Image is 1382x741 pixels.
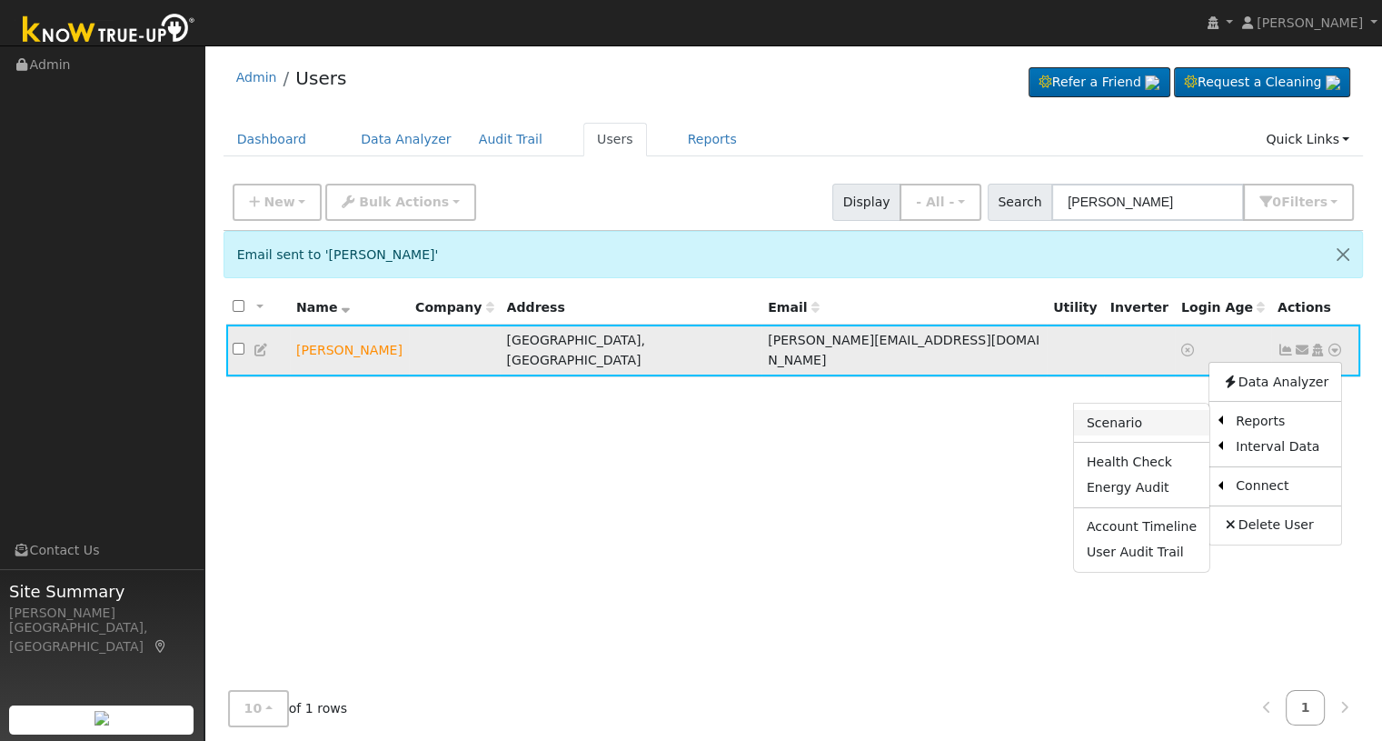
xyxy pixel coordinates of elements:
[415,300,493,315] span: Company name
[1286,690,1326,726] a: 1
[1327,341,1343,360] a: Other actions
[1145,75,1159,90] img: retrieve
[14,10,204,51] img: Know True-Up
[228,690,348,727] span: of 1 rows
[1074,515,1209,540] a: Account Timeline Report
[1309,343,1326,357] a: Login As
[1223,408,1341,434] a: Reports
[295,67,346,89] a: Users
[507,298,756,317] div: Address
[500,325,761,376] td: [GEOGRAPHIC_DATA], [GEOGRAPHIC_DATA]
[465,123,556,156] a: Audit Trail
[1074,410,1209,436] a: Scenario Report
[325,184,475,221] button: Bulk Actions
[296,300,350,315] span: Name
[1174,67,1350,98] a: Request a Cleaning
[236,70,277,85] a: Admin
[233,184,323,221] button: New
[1281,195,1327,209] span: Filter
[1181,300,1265,315] span: Days since last login
[832,184,900,221] span: Display
[9,579,194,604] span: Site Summary
[1243,184,1354,221] button: 0Filters
[1074,476,1209,501] a: Energy Audit Report
[1223,474,1341,499] a: Connect
[1029,67,1170,98] a: Refer a Friend
[263,195,294,209] span: New
[359,195,449,209] span: Bulk Actions
[1278,298,1354,317] div: Actions
[583,123,647,156] a: Users
[1110,298,1168,317] div: Inverter
[1294,341,1310,360] a: jasonwhitmire@comcast.net
[1278,343,1294,357] a: Not connected
[254,343,270,357] a: Edit User
[153,639,169,654] a: Map
[1051,184,1244,221] input: Search
[1181,343,1198,357] a: No login access
[1252,123,1363,156] a: Quick Links
[94,711,109,726] img: retrieve
[1074,449,1209,475] a: Health Check Report
[1257,15,1363,30] span: [PERSON_NAME]
[1326,75,1340,90] img: retrieve
[1324,232,1362,276] button: Close
[768,333,1039,366] span: [PERSON_NAME][EMAIL_ADDRESS][DOMAIN_NAME]
[244,701,263,716] span: 10
[1209,369,1341,395] a: Data Analyzer
[900,184,981,221] button: - All -
[228,690,289,727] button: 10
[347,123,465,156] a: Data Analyzer
[1074,540,1209,566] a: User Audit Trail
[224,123,321,156] a: Dashboard
[674,123,751,156] a: Reports
[1209,513,1341,538] a: Delete User
[237,247,439,262] span: Email sent to '[PERSON_NAME]'
[1319,195,1327,209] span: s
[9,618,194,656] div: [GEOGRAPHIC_DATA], [GEOGRAPHIC_DATA]
[9,604,194,623] div: [PERSON_NAME]
[1223,434,1341,459] a: Interval Data
[1053,298,1098,317] div: Utility
[768,300,819,315] span: Email
[988,184,1052,221] span: Search
[290,325,409,376] td: Lead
